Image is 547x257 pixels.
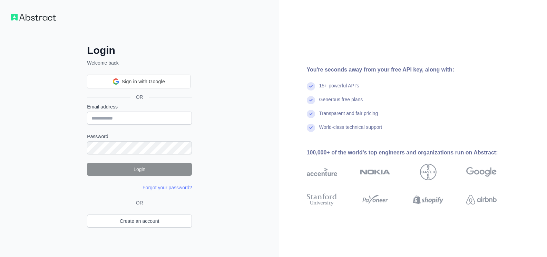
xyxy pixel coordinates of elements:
[319,82,359,96] div: 15+ powerful API's
[307,82,315,91] img: check mark
[133,199,146,206] span: OR
[87,59,192,66] p: Welcome back
[87,133,192,140] label: Password
[319,96,363,110] div: Generous free plans
[307,66,519,74] div: You're seconds away from your free API key, along with:
[87,103,192,110] label: Email address
[130,94,149,101] span: OR
[360,192,390,207] img: payoneer
[87,44,192,57] h2: Login
[307,124,315,132] img: check mark
[319,110,378,124] div: Transparent and fair pricing
[307,96,315,104] img: check mark
[87,75,191,88] div: Sign in with Google
[143,185,192,190] a: Forgot your password?
[87,163,192,176] button: Login
[360,164,390,180] img: nokia
[11,14,56,21] img: Workflow
[122,78,165,85] span: Sign in with Google
[307,149,519,157] div: 100,000+ of the world's top engineers and organizations run on Abstract:
[307,110,315,118] img: check mark
[307,192,337,207] img: stanford university
[413,192,443,207] img: shopify
[87,215,192,228] a: Create an account
[420,164,437,180] img: bayer
[307,164,337,180] img: accenture
[466,192,497,207] img: airbnb
[466,164,497,180] img: google
[319,124,382,137] div: World-class technical support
